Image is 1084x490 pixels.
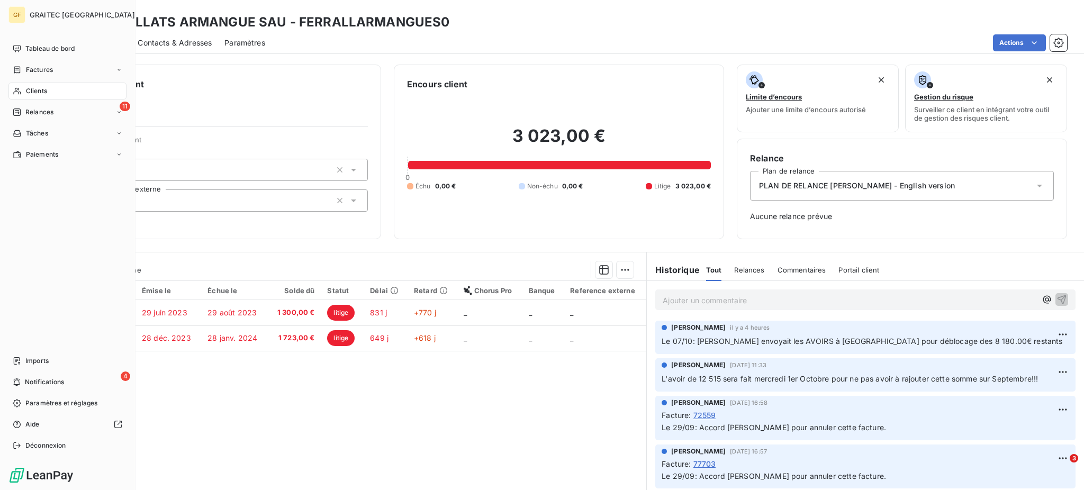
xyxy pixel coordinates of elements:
span: litige [327,330,355,346]
span: 1 300,00 € [274,307,315,318]
span: Propriétés Client [85,135,368,150]
span: _ [464,333,467,342]
span: [PERSON_NAME] [671,360,726,370]
iframe: Intercom live chat [1048,454,1073,479]
h6: Historique [647,264,700,276]
span: Relances [25,107,53,117]
span: Litige [654,182,671,191]
span: Tableau de bord [25,44,75,53]
span: Non-échu [527,182,558,191]
span: 29 août 2023 [207,308,257,317]
span: GRAITEC [GEOGRAPHIC_DATA] [30,11,135,19]
span: 1 723,00 € [274,333,315,343]
span: Contacts & Adresses [138,38,212,48]
span: Paramètres et réglages [25,398,97,408]
span: 3 [1070,454,1078,462]
div: Échue le [207,286,261,295]
span: Paramètres [224,38,265,48]
span: PLAN DE RELANCE [PERSON_NAME] - English version [759,180,955,191]
h6: Relance [750,152,1054,165]
span: Factures [26,65,53,75]
span: 4 [121,371,130,381]
span: Le 29/09: Accord [PERSON_NAME] pour annuler cette facture. [662,471,886,480]
span: _ [570,308,573,317]
span: [DATE] 16:58 [730,400,767,406]
button: Actions [993,34,1046,51]
h6: Encours client [407,78,467,90]
span: [DATE] 11:33 [730,362,766,368]
div: GF [8,6,25,23]
span: _ [529,333,532,342]
span: 29 juin 2023 [142,308,187,317]
span: 3 023,00 € [675,182,711,191]
div: Délai [370,286,401,295]
span: Échu [415,182,431,191]
span: +618 j [414,333,436,342]
h2: 3 023,00 € [407,125,711,157]
span: _ [464,308,467,317]
span: Déconnexion [25,441,66,450]
span: Aide [25,420,40,429]
span: Tâches [26,129,48,138]
div: Solde dû [274,286,315,295]
span: 831 j [370,308,387,317]
button: Gestion du risqueSurveiller ce client en intégrant votre outil de gestion des risques client. [905,65,1067,132]
span: Surveiller ce client en intégrant votre outil de gestion des risques client. [914,105,1058,122]
span: Relances [734,266,764,274]
span: 77703 [693,458,716,469]
div: Chorus Pro [464,286,516,295]
span: Le 29/09: Accord [PERSON_NAME] pour annuler cette facture. [662,423,886,432]
div: Reference externe [570,286,640,295]
span: 28 janv. 2024 [207,333,257,342]
span: Portail client [838,266,879,274]
span: 0,00 € [562,182,583,191]
a: Aide [8,416,127,433]
span: L'avoir de 12 515 sera fait mercredi 1er Octobre pour ne pas avoir à rajouter cette somme sur Sep... [662,374,1038,383]
span: Imports [25,356,49,366]
span: il y a 4 heures [730,324,770,331]
img: Logo LeanPay [8,467,74,484]
div: Émise le [142,286,195,295]
span: [PERSON_NAME] [671,323,726,332]
span: 0,00 € [435,182,456,191]
span: Gestion du risque [914,93,973,101]
span: 649 j [370,333,389,342]
span: Commentaires [778,266,826,274]
div: Banque [529,286,558,295]
span: _ [570,333,573,342]
span: [PERSON_NAME] [671,398,726,407]
span: Aucune relance prévue [750,211,1054,222]
span: Le 07/10: [PERSON_NAME] envoyait les AVOIRS à [GEOGRAPHIC_DATA] pour déblocage des 8 180.00€ rest... [662,337,1062,346]
span: Facture : [662,458,691,469]
h6: Informations client [64,78,368,90]
span: +770 j [414,308,436,317]
span: Notifications [25,377,64,387]
span: Ajouter une limite d’encours autorisé [746,105,866,114]
span: Paiements [26,150,58,159]
span: Limite d’encours [746,93,802,101]
span: 0 [405,173,410,182]
span: [PERSON_NAME] [671,447,726,456]
button: Limite d’encoursAjouter une limite d’encours autorisé [737,65,899,132]
span: Clients [26,86,47,96]
div: Statut [327,286,357,295]
span: [DATE] 16:57 [730,448,767,455]
div: Retard [414,286,451,295]
span: 72559 [693,410,716,421]
span: Tout [706,266,722,274]
span: 11 [120,102,130,111]
span: litige [327,305,355,321]
span: _ [529,308,532,317]
h3: FERRALLATS ARMANGUE SAU - FERRALLARMANGUES0 [93,13,449,32]
span: Facture : [662,410,691,421]
span: 28 déc. 2023 [142,333,191,342]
